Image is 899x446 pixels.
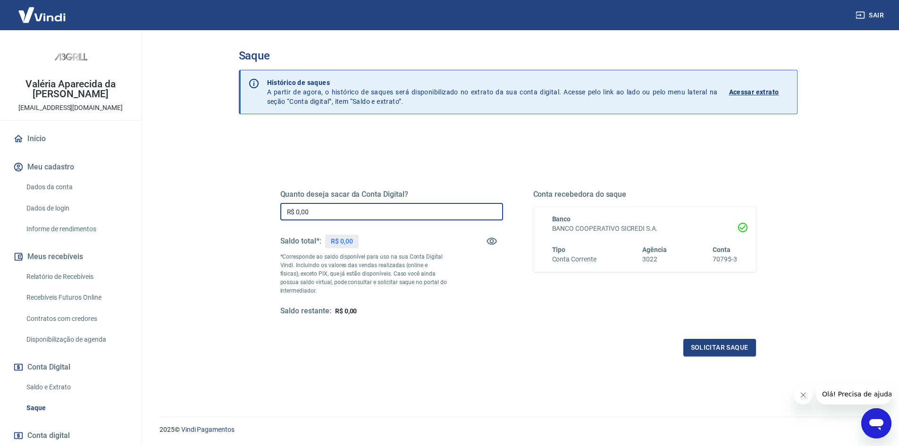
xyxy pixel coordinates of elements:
[160,425,876,435] p: 2025 ©
[713,246,731,253] span: Conta
[552,246,566,253] span: Tipo
[861,408,891,438] iframe: Botão para abrir a janela de mensagens
[23,309,130,328] a: Contratos com credores
[533,190,756,199] h5: Conta recebedora do saque
[11,425,130,446] a: Conta digital
[713,254,737,264] h6: 70795-3
[794,386,813,404] iframe: Fechar mensagem
[280,252,447,295] p: *Corresponde ao saldo disponível para uso na sua Conta Digital Vindi. Incluindo os valores das ve...
[11,246,130,267] button: Meus recebíveis
[335,307,357,315] span: R$ 0,00
[280,236,321,246] h5: Saldo total*:
[552,215,571,223] span: Banco
[23,378,130,397] a: Saldo e Extrato
[280,306,331,316] h5: Saldo restante:
[11,0,73,29] img: Vindi
[23,177,130,197] a: Dados da conta
[52,38,90,76] img: 88cd6d42-8dc6-4db9-ad20-b733bf9b0e7b.jpeg
[854,7,888,24] button: Sair
[18,103,123,113] p: [EMAIL_ADDRESS][DOMAIN_NAME]
[816,384,891,404] iframe: Mensagem da empresa
[11,128,130,149] a: Início
[23,398,130,418] a: Saque
[239,49,798,62] h3: Saque
[11,157,130,177] button: Meu cadastro
[267,78,718,106] p: A partir de agora, o histórico de saques será disponibilizado no extrato da sua conta digital. Ac...
[552,254,597,264] h6: Conta Corrente
[8,79,134,99] p: Valéria Aparecida da [PERSON_NAME]
[729,78,790,106] a: Acessar extrato
[552,224,737,234] h6: BANCO COOPERATIVO SICREDI S.A.
[27,429,70,442] span: Conta digital
[23,267,130,286] a: Relatório de Recebíveis
[267,78,718,87] p: Histórico de saques
[642,254,667,264] h6: 3022
[280,190,503,199] h5: Quanto deseja sacar da Conta Digital?
[23,288,130,307] a: Recebíveis Futuros Online
[683,339,756,356] button: Solicitar saque
[181,426,235,433] a: Vindi Pagamentos
[11,357,130,378] button: Conta Digital
[729,87,779,97] p: Acessar extrato
[23,219,130,239] a: Informe de rendimentos
[6,7,79,14] span: Olá! Precisa de ajuda?
[331,236,353,246] p: R$ 0,00
[23,199,130,218] a: Dados de login
[23,330,130,349] a: Disponibilização de agenda
[642,246,667,253] span: Agência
